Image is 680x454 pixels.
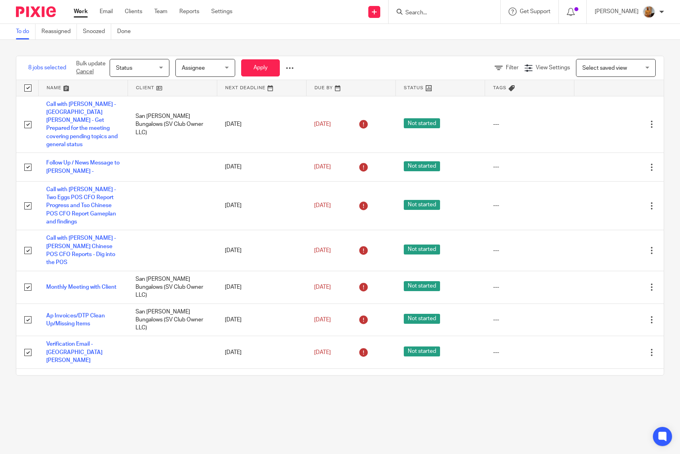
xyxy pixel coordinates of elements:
a: Clients [125,8,142,16]
span: [DATE] [314,317,331,323]
a: Call with [PERSON_NAME] - Two Eggs POS CFO Report Progress and Tso Chinese POS CFO Report Gamepla... [46,187,116,225]
a: Verification Email - [GEOGRAPHIC_DATA][PERSON_NAME] [46,341,102,363]
img: Pixie [16,6,56,17]
a: Follow Up / News Message to [PERSON_NAME] - [46,160,120,174]
td: San [PERSON_NAME] Bungalows (SV Club Owner LLC) [128,96,217,153]
span: View Settings [536,65,570,70]
td: [DATE] [217,153,306,181]
span: [DATE] [314,350,331,355]
span: [DATE] [314,121,331,127]
a: Settings [211,8,232,16]
td: San [PERSON_NAME] Bungalows (SV Club Owner LLC) [128,303,217,336]
td: [DATE] [217,230,306,271]
td: [DATE] [217,303,306,336]
span: Not started [404,346,440,356]
td: [DATE] [217,271,306,303]
span: 8 jobs selected [28,64,66,72]
div: --- [493,247,566,254]
span: Not started [404,118,440,128]
td: San [PERSON_NAME] Bungalows (SV Club Owner LLC) [128,271,217,303]
div: --- [493,316,566,324]
a: Call with [PERSON_NAME] - [GEOGRAPHIC_DATA][PERSON_NAME] - Get Prepared for the meeting covering ... [46,102,118,148]
a: Reassigned [41,24,77,39]
a: Team [154,8,167,16]
a: Cancel [76,69,94,74]
a: Monthly Meeting with Client [46,284,116,290]
td: [DATE] [217,369,306,397]
span: Tags [493,86,507,90]
span: Assignee [182,65,205,71]
a: Email [100,8,113,16]
td: [DATE] [217,96,306,153]
div: --- [493,348,566,356]
td: [DATE] [217,336,306,369]
div: --- [493,163,566,171]
div: --- [493,283,566,291]
span: Not started [404,200,440,210]
a: To do [16,24,35,39]
button: Apply [241,59,280,76]
p: Bulk update [76,60,106,76]
a: Call with [PERSON_NAME] - [PERSON_NAME] Chinese POS CFO Reports - Dig into the POS [46,235,116,265]
span: Get Support [520,9,550,14]
div: --- [493,202,566,209]
span: Not started [404,314,440,324]
span: [DATE] [314,248,331,253]
span: Status [116,65,132,71]
a: Done [117,24,137,39]
a: Reports [179,8,199,16]
td: Two Eggs [PERSON_NAME] (Two Eggs B&L LLC) [128,369,217,397]
td: [DATE] [217,181,306,230]
a: Ap Invoices/DTP Clean Up/Missing Items [46,313,105,327]
p: [PERSON_NAME] [595,8,639,16]
span: Not started [404,245,440,254]
span: [DATE] [314,203,331,208]
span: [DATE] [314,284,331,290]
span: Filter [506,65,519,70]
img: 1234.JPG [643,6,655,18]
a: Snoozed [83,24,111,39]
span: Not started [404,161,440,171]
a: Work [74,8,88,16]
span: [DATE] [314,164,331,170]
span: Select saved view [582,65,627,71]
input: Search [405,10,476,17]
span: Not started [404,281,440,291]
div: --- [493,120,566,128]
